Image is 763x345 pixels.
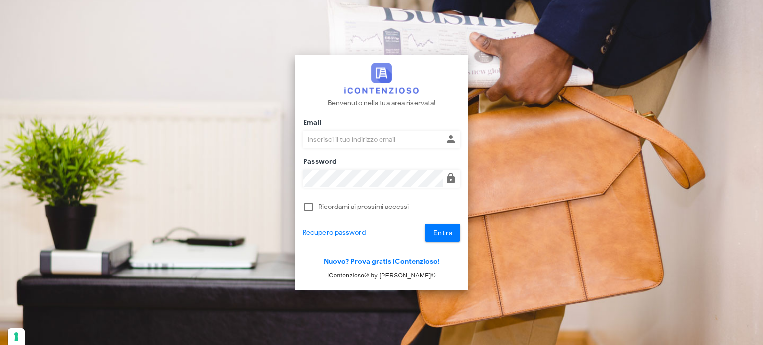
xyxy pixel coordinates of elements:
[425,224,461,242] button: Entra
[303,227,366,238] a: Recupero password
[303,131,443,148] input: Inserisci il tuo indirizzo email
[300,118,322,128] label: Email
[328,98,436,109] p: Benvenuto nella tua area riservata!
[295,271,468,280] p: iContenzioso® by [PERSON_NAME]©
[8,328,25,345] button: Le tue preferenze relative al consenso per le tecnologie di tracciamento
[324,257,440,266] a: Nuovo? Prova gratis iContenzioso!
[433,229,453,237] span: Entra
[318,202,460,212] label: Ricordami ai prossimi accessi
[300,157,337,167] label: Password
